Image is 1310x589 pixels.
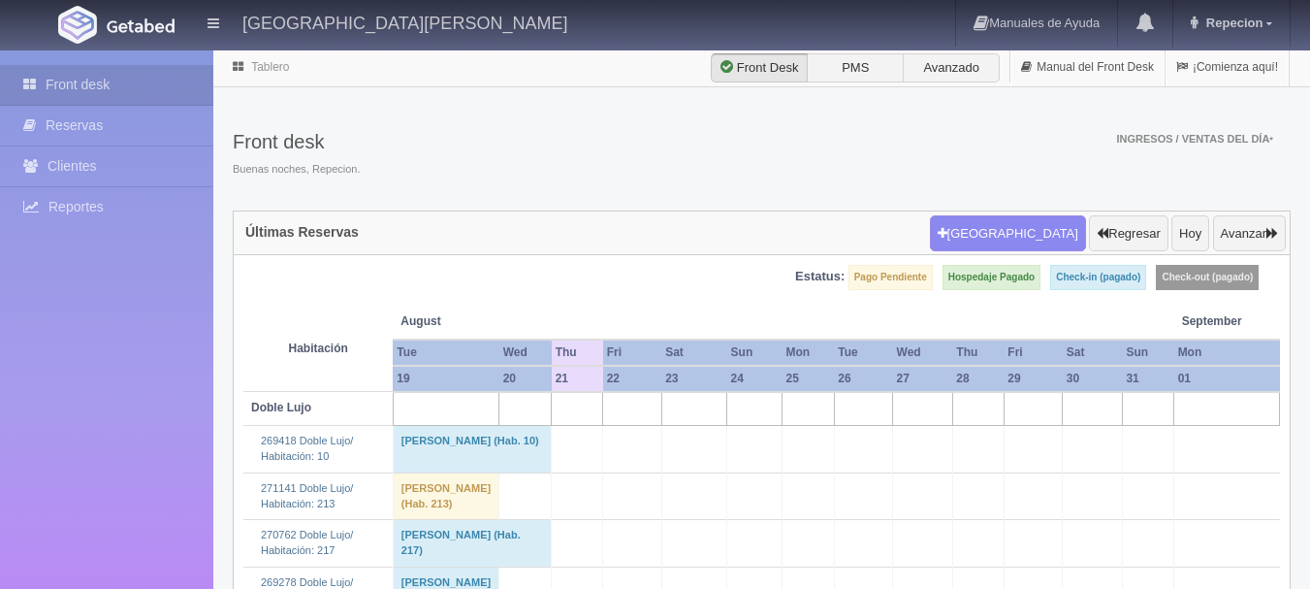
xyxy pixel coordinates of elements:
[1182,313,1272,330] span: September
[245,225,359,240] h4: Últimas Reservas
[1166,49,1289,86] a: ¡Comienza aquí!
[603,340,661,366] th: Fri
[1116,133,1273,145] span: Ingresos / Ventas del día
[834,366,892,392] th: 26
[661,340,726,366] th: Sat
[1050,265,1146,290] label: Check-in (pagado)
[1174,340,1280,366] th: Mon
[807,53,904,82] label: PMS
[1174,366,1280,392] th: 01
[943,265,1040,290] label: Hospedaje Pagado
[552,340,603,366] th: Thu
[893,366,953,392] th: 27
[1213,215,1286,252] button: Avanzar
[251,401,311,414] b: Doble Lujo
[782,340,834,366] th: Mon
[107,18,175,33] img: Getabed
[1063,340,1123,366] th: Sat
[233,162,360,178] span: Buenas noches, Repecion.
[251,60,289,74] a: Tablero
[782,366,834,392] th: 25
[1010,49,1165,86] a: Manual del Front Desk
[261,435,353,462] a: 269418 Doble Lujo/Habitación: 10
[1004,366,1062,392] th: 29
[261,529,353,556] a: 270762 Doble Lujo/Habitación: 217
[834,340,892,366] th: Tue
[952,366,1004,392] th: 28
[552,366,603,392] th: 21
[727,366,783,392] th: 24
[1063,366,1123,392] th: 30
[603,366,661,392] th: 22
[1004,340,1062,366] th: Fri
[233,131,360,152] h3: Front desk
[930,215,1086,252] button: [GEOGRAPHIC_DATA]
[393,426,551,473] td: [PERSON_NAME] (Hab. 10)
[400,313,543,330] span: August
[289,342,348,355] strong: Habitación
[499,340,552,366] th: Wed
[1201,16,1263,30] span: Repecion
[261,482,353,509] a: 271141 Doble Lujo/Habitación: 213
[727,340,783,366] th: Sun
[952,340,1004,366] th: Thu
[1122,340,1173,366] th: Sun
[58,6,97,44] img: Getabed
[242,10,567,34] h4: [GEOGRAPHIC_DATA][PERSON_NAME]
[848,265,933,290] label: Pago Pendiente
[393,340,498,366] th: Tue
[393,366,498,392] th: 19
[903,53,1000,82] label: Avanzado
[893,340,953,366] th: Wed
[393,473,498,519] td: [PERSON_NAME] (Hab. 213)
[1156,265,1259,290] label: Check-out (pagado)
[393,520,551,567] td: [PERSON_NAME] (Hab. 217)
[795,268,845,286] label: Estatus:
[661,366,726,392] th: 23
[1089,215,1167,252] button: Regresar
[499,366,552,392] th: 20
[711,53,808,82] label: Front Desk
[1122,366,1173,392] th: 31
[1171,215,1209,252] button: Hoy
